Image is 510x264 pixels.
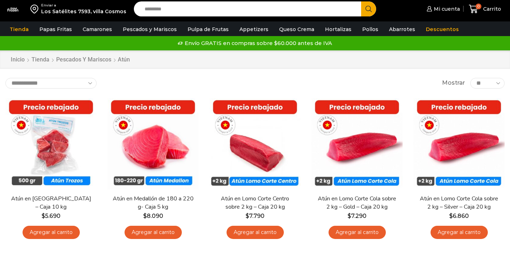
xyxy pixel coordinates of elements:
[236,23,272,36] a: Appetizers
[361,1,376,16] button: Search button
[476,4,481,9] span: 0
[31,56,50,64] a: Tienda
[10,195,92,211] a: Atún en [GEOGRAPHIC_DATA] – Caja 10 kg
[119,23,180,36] a: Pescados y Mariscos
[432,5,460,13] span: Mi cuenta
[227,226,284,239] a: Agregar al carrito: “Atún en Lomo Corte Centro sobre 2 kg - Caja 20 kg”
[143,213,163,219] bdi: 8.090
[10,56,25,64] a: Inicio
[41,8,126,15] div: Los Satélites 7593, villa Cosmos
[316,195,398,211] a: Atún en Lomo Corte Cola sobre 2 kg – Gold – Caja 20 kg
[418,195,500,211] a: Atún en Lomo Corte Cola sobre 2 kg – Silver – Caja 20 kg
[329,226,386,239] a: Agregar al carrito: “Atún en Lomo Corte Cola sobre 2 kg - Gold – Caja 20 kg”
[10,56,130,64] nav: Breadcrumb
[385,23,419,36] a: Abarrotes
[56,56,112,64] a: Pescados y Mariscos
[359,23,382,36] a: Pollos
[481,5,501,13] span: Carrito
[431,226,488,239] a: Agregar al carrito: “Atún en Lomo Corte Cola sobre 2 kg - Silver - Caja 20 kg”
[348,213,366,219] bdi: 7.290
[348,213,351,219] span: $
[449,213,469,219] bdi: 6.860
[42,213,45,219] span: $
[6,23,32,36] a: Tienda
[30,3,41,15] img: address-field-icon.svg
[467,1,503,18] a: 0 Carrito
[143,213,147,219] span: $
[422,23,462,36] a: Descuentos
[184,23,232,36] a: Pulpa de Frutas
[246,213,264,219] bdi: 7.790
[449,213,453,219] span: $
[425,2,460,16] a: Mi cuenta
[321,23,355,36] a: Hortalizas
[42,213,60,219] bdi: 5.690
[214,195,296,211] a: Atún en Lomo Corte Centro sobre 2 kg – Caja 20 kg
[36,23,76,36] a: Papas Fritas
[118,56,130,63] h1: Atún
[79,23,116,36] a: Camarones
[246,213,249,219] span: $
[276,23,318,36] a: Queso Crema
[125,226,182,239] a: Agregar al carrito: “Atún en Medallón de 180 a 220 g- Caja 5 kg”
[23,226,80,239] a: Agregar al carrito: “Atún en Trozos - Caja 10 kg”
[442,79,465,87] span: Mostrar
[41,3,126,8] div: Enviar a
[5,78,97,89] select: Pedido de la tienda
[112,195,194,211] a: Atún en Medallón de 180 a 220 g- Caja 5 kg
